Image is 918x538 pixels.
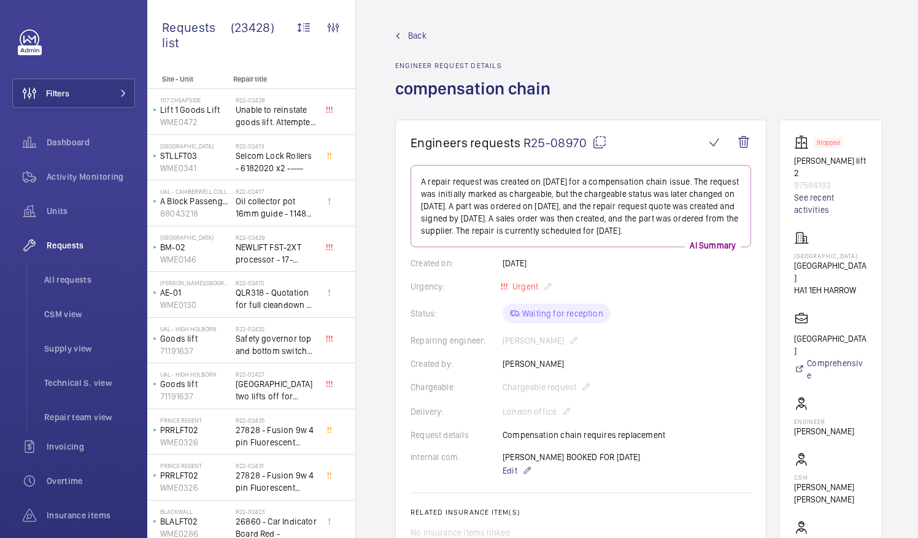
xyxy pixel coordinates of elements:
h2: R22-02415 [236,279,317,286]
p: CSM [794,474,867,481]
span: NEWLIFT FST-2XT processor - 17-02000003 1021,00 euros x1 [236,241,317,266]
p: WME0146 [160,253,231,266]
span: Units [47,205,135,217]
span: Repair team view [44,411,135,423]
span: Overtime [47,475,135,487]
h2: R22-02428 [236,96,317,104]
p: HA1 1EH HARROW [794,284,867,296]
button: Filters [12,79,135,108]
p: AE-01 [160,286,231,299]
p: Prince Regent [160,417,231,424]
h2: R22-02417 [236,188,317,195]
p: A Block Passenger Lift 2 (B) L/H [160,195,231,207]
span: Supply view [44,342,135,355]
span: [GEOGRAPHIC_DATA] two lifts off for safety governor rope switches at top and bottom. Immediate de... [236,378,317,402]
p: Engineer [794,418,854,425]
p: 71191637 [160,345,231,357]
span: Back [408,29,426,42]
p: [GEOGRAPHIC_DATA] [160,234,231,241]
h2: R22-02435 [236,417,317,424]
p: 71191637 [160,390,231,402]
span: Invoicing [47,440,135,453]
p: [PERSON_NAME] [794,425,854,437]
span: Insurance items [47,509,135,521]
p: [GEOGRAPHIC_DATA] [794,252,867,259]
h2: R22-02427 [236,371,317,378]
h1: compensation chain [395,77,558,120]
p: WME0341 [160,162,231,174]
p: PRRLFT02 [160,424,231,436]
h2: R22-02429 [236,234,317,241]
p: BM-02 [160,241,231,253]
span: All requests [44,274,135,286]
p: Site - Unit [147,75,228,83]
p: [PERSON_NAME][GEOGRAPHIC_DATA] [160,279,231,286]
p: A repair request was created on [DATE] for a compensation chain issue. The request was initially ... [421,175,741,237]
p: Goods lift [160,332,231,345]
a: Comprehensive [794,357,867,382]
p: 88043218 [160,207,231,220]
span: CSM view [44,308,135,320]
img: elevator.svg [794,135,814,150]
h2: R22-02413 [236,142,317,150]
p: [PERSON_NAME] [PERSON_NAME] [794,481,867,505]
p: Repair title [233,75,314,83]
span: Oil collector pot 16mm guide - 11482 x2 [236,195,317,220]
h2: Engineer request details [395,61,558,70]
p: Lift 1 Goods Lift [160,104,231,116]
p: 97584193 [794,179,867,191]
a: See recent activities [794,191,867,216]
p: UAL - High Holborn [160,371,231,378]
p: UAL - High Holborn [160,325,231,332]
p: Stopped [817,140,840,145]
p: WME0130 [160,299,231,311]
p: [GEOGRAPHIC_DATA] [794,332,867,357]
h2: Related insurance item(s) [411,508,751,517]
p: Prince Regent [160,462,231,469]
h2: R22-02423 [236,508,317,515]
p: PRRLFT02 [160,469,231,482]
span: Requests list [162,20,231,50]
span: 27828 - Fusion 9w 4 pin Fluorescent Lamp / Bulb - Used on Prince regent lift No2 car top test con... [236,469,317,494]
p: Goods lift [160,378,231,390]
span: Filters [46,87,69,99]
p: [GEOGRAPHIC_DATA] [794,259,867,284]
p: [PERSON_NAME] lift 2 [794,155,867,179]
p: AI Summary [685,239,741,252]
span: Requests [47,239,135,252]
h2: R22-02432 [236,325,317,332]
span: R25-08970 [523,135,607,150]
span: Edit [503,464,517,477]
span: Safety governor top and bottom switches not working from an immediate defect. Lift passenger lift... [236,332,317,357]
p: WME0326 [160,482,231,494]
p: [GEOGRAPHIC_DATA] [160,142,231,150]
p: Blackwall [160,508,231,515]
span: Technical S. view [44,377,135,389]
span: QLR318 - Quotation for full cleandown of lift and motor room at, Workspace, [PERSON_NAME][GEOGRAP... [236,286,317,311]
p: 107 Cheapside [160,96,231,104]
p: BLALFT02 [160,515,231,528]
h2: R22-02431 [236,462,317,469]
span: 27828 - Fusion 9w 4 pin Fluorescent Lamp / Bulb - Used on Prince regent lift No2 car top test con... [236,424,317,448]
p: WME0326 [160,436,231,448]
span: Selcom Lock Rollers - 6182020 x2 ----- [236,150,317,174]
p: WME0472 [160,116,231,128]
span: Dashboard [47,136,135,148]
span: Activity Monitoring [47,171,135,183]
span: Unable to reinstate goods lift. Attempted to swap control boards with PL2, no difference. Technic... [236,104,317,128]
p: UAL - Camberwell College of Arts [160,188,231,195]
span: Engineers requests [411,135,521,150]
p: STLLFT03 [160,150,231,162]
